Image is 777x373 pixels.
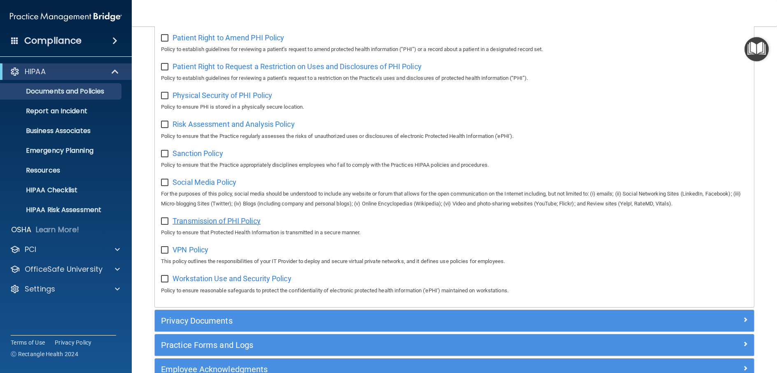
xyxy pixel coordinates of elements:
[635,315,767,347] iframe: Drift Widget Chat Controller
[11,338,45,347] a: Terms of Use
[173,120,295,128] span: Risk Assessment and Analysis Policy
[25,264,103,274] p: OfficeSafe University
[10,245,120,254] a: PCI
[5,186,118,194] p: HIPAA Checklist
[25,245,36,254] p: PCI
[161,228,748,238] p: Policy to ensure that Protected Health Information is transmitted in a secure manner.
[5,206,118,214] p: HIPAA Risk Assessment
[173,274,292,283] span: Workstation Use and Security Policy
[5,166,118,175] p: Resources
[173,62,422,71] span: Patient Right to Request a Restriction on Uses and Disclosures of PHI Policy
[173,245,208,254] span: VPN Policy
[161,316,598,325] h5: Privacy Documents
[161,256,748,266] p: This policy outlines the responsibilities of your IT Provider to deploy and secure virtual privat...
[173,178,236,186] span: Social Media Policy
[5,147,118,155] p: Emergency Planning
[173,91,272,100] span: Physical Security of PHI Policy
[10,264,120,274] a: OfficeSafe University
[5,127,118,135] p: Business Associates
[161,160,748,170] p: Policy to ensure that the Practice appropriately disciplines employees who fail to comply with th...
[173,33,284,42] span: Patient Right to Amend PHI Policy
[5,107,118,115] p: Report an Incident
[10,9,122,25] img: PMB logo
[11,350,78,358] span: Ⓒ Rectangle Health 2024
[36,225,79,235] p: Learn More!
[161,131,748,141] p: Policy to ensure that the Practice regularly assesses the risks of unauthorized uses or disclosur...
[173,149,223,158] span: Sanction Policy
[10,284,120,294] a: Settings
[173,217,261,225] span: Transmission of PHI Policy
[161,189,748,209] p: For the purposes of this policy, social media should be understood to include any website or foru...
[24,35,82,47] h4: Compliance
[744,37,769,61] button: Open Resource Center
[161,338,748,352] a: Practice Forms and Logs
[55,338,92,347] a: Privacy Policy
[161,286,748,296] p: Policy to ensure reasonable safeguards to protect the confidentiality of electronic protected hea...
[161,102,748,112] p: Policy to ensure PHI is stored in a physically secure location.
[25,67,46,77] p: HIPAA
[161,340,598,350] h5: Practice Forms and Logs
[5,87,118,96] p: Documents and Policies
[161,44,748,54] p: Policy to establish guidelines for reviewing a patient’s request to amend protected health inform...
[161,314,748,327] a: Privacy Documents
[161,73,748,83] p: Policy to establish guidelines for reviewing a patient’s request to a restriction on the Practice...
[11,225,32,235] p: OSHA
[10,67,119,77] a: HIPAA
[25,284,55,294] p: Settings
